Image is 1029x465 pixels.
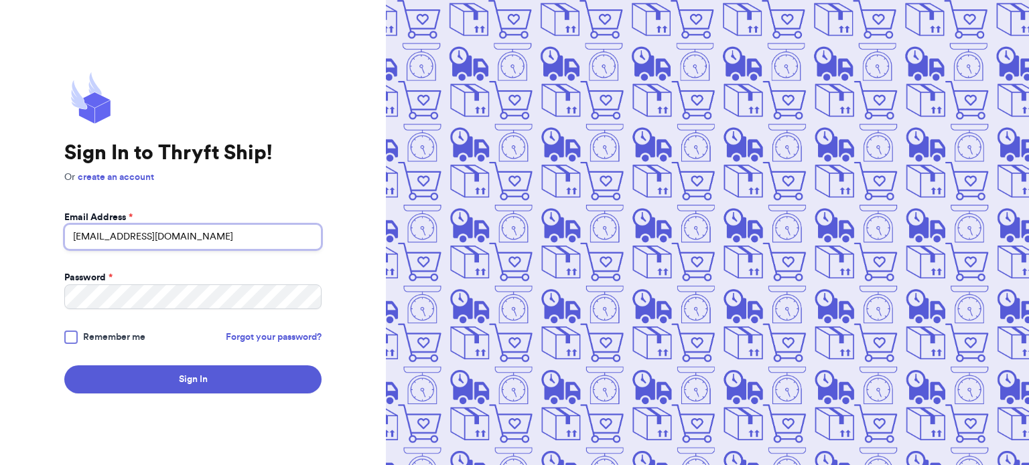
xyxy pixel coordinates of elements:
label: Email Address [64,211,133,224]
h1: Sign In to Thryft Ship! [64,141,322,165]
button: Sign In [64,365,322,393]
a: create an account [78,173,154,182]
a: Forgot your password? [226,331,322,344]
label: Password [64,271,113,284]
p: Or [64,171,322,184]
span: Remember me [83,331,145,344]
